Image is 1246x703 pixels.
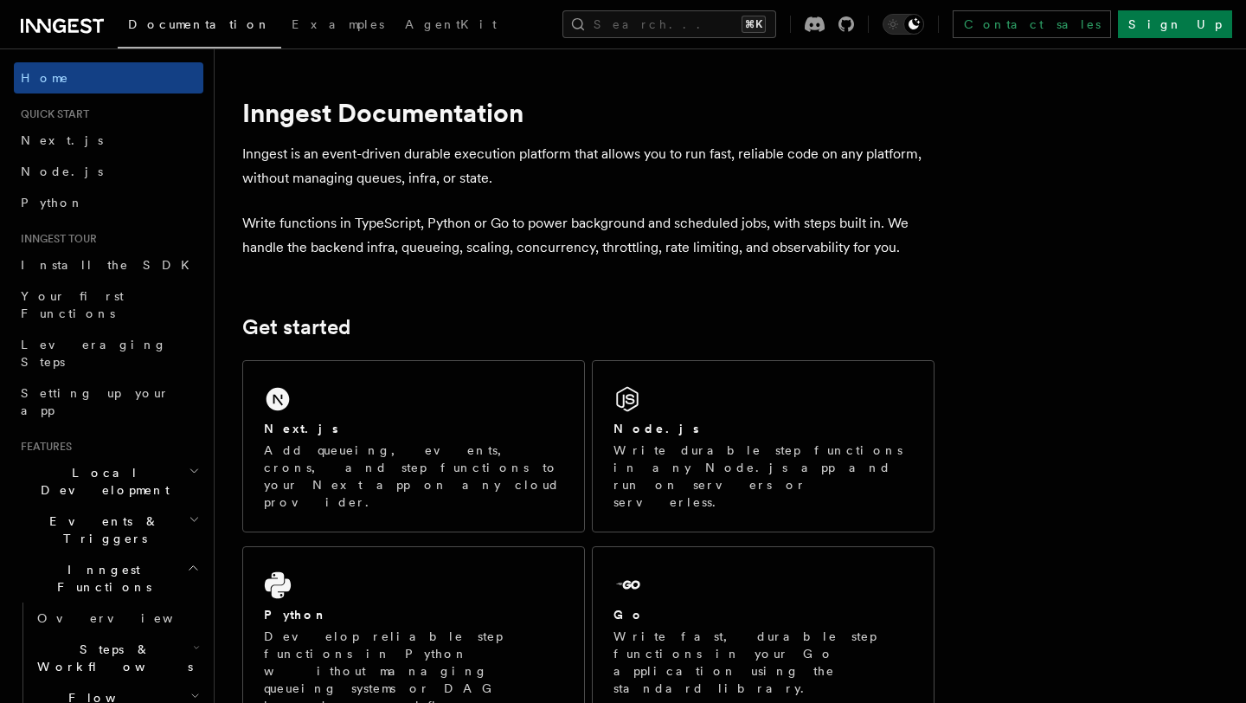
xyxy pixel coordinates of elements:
a: Documentation [118,5,281,48]
span: Local Development [14,464,189,499]
span: Steps & Workflows [30,641,193,675]
span: Leveraging Steps [21,338,167,369]
kbd: ⌘K [742,16,766,33]
a: Examples [281,5,395,47]
a: Next.js [14,125,203,156]
span: Install the SDK [21,258,200,272]
span: Documentation [128,17,271,31]
span: Inngest Functions [14,561,187,596]
h2: Next.js [264,420,338,437]
span: Quick start [14,107,89,121]
h2: Node.js [613,420,699,437]
span: AgentKit [405,17,497,31]
button: Inngest Functions [14,554,203,603]
button: Events & Triggers [14,506,203,554]
a: Python [14,187,203,218]
a: Contact sales [953,10,1111,38]
span: Overview [37,611,215,625]
button: Local Development [14,457,203,506]
a: Install the SDK [14,249,203,281]
button: Search...⌘K [562,10,776,38]
a: Leveraging Steps [14,329,203,377]
span: Next.js [21,133,103,147]
span: Home [21,69,69,87]
span: Your first Functions [21,289,124,320]
a: Sign Up [1118,10,1232,38]
a: Next.jsAdd queueing, events, crons, and step functions to your Next app on any cloud provider. [242,360,585,532]
p: Write functions in TypeScript, Python or Go to power background and scheduled jobs, with steps bu... [242,211,934,260]
span: Events & Triggers [14,513,189,547]
a: AgentKit [395,5,507,47]
a: Overview [30,603,203,634]
a: Home [14,62,203,94]
p: Inngest is an event-driven durable execution platform that allows you to run fast, reliable code ... [242,142,934,190]
span: Node.js [21,164,103,178]
span: Features [14,440,72,454]
a: Get started [242,315,350,339]
h1: Inngest Documentation [242,97,934,128]
a: Node.js [14,156,203,187]
p: Write fast, durable step functions in your Go application using the standard library. [613,628,913,697]
span: Inngest tour [14,232,97,246]
h2: Go [613,606,645,623]
a: Your first Functions [14,281,203,329]
button: Toggle dark mode [883,14,924,35]
a: Setting up your app [14,377,203,426]
span: Examples [292,17,384,31]
span: Setting up your app [21,386,170,417]
span: Python [21,196,84,210]
h2: Python [264,606,328,623]
p: Write durable step functions in any Node.js app and run on servers or serverless. [613,442,913,511]
p: Add queueing, events, crons, and step functions to your Next app on any cloud provider. [264,442,563,511]
a: Node.jsWrite durable step functions in any Node.js app and run on servers or serverless. [592,360,934,532]
button: Steps & Workflows [30,634,203,682]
